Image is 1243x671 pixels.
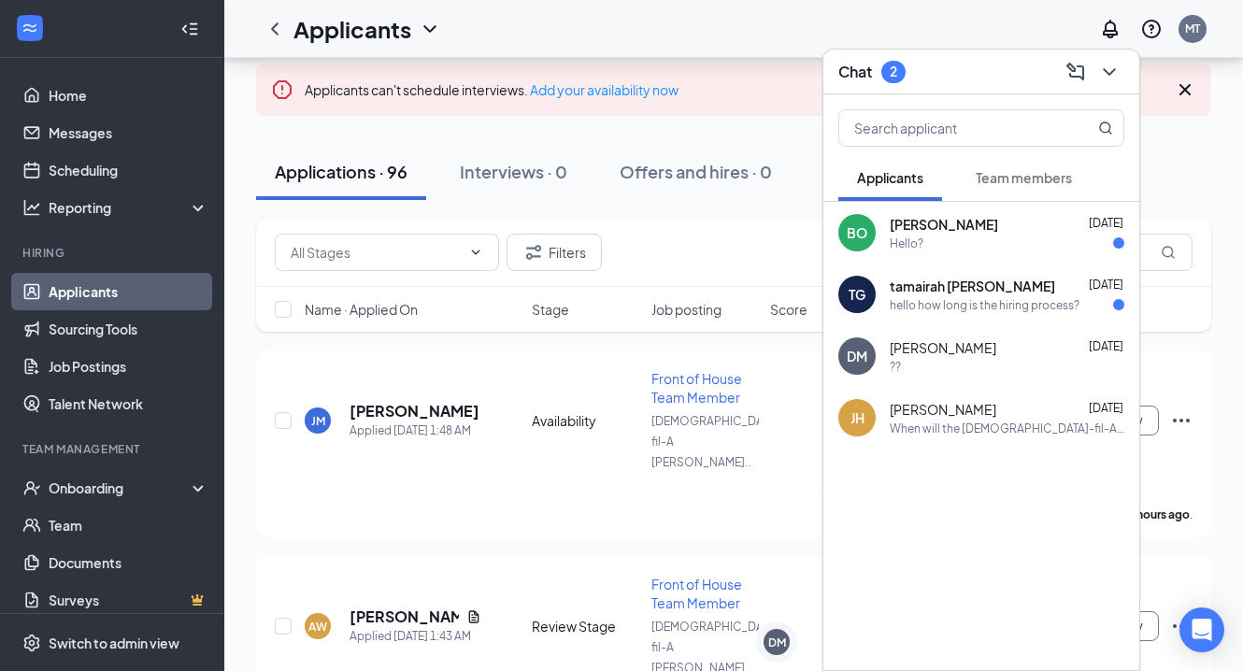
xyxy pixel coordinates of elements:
svg: Ellipses [1170,409,1193,432]
div: Switch to admin view [49,634,179,652]
a: Scheduling [49,151,208,189]
svg: UserCheck [22,478,41,497]
svg: ChevronDown [468,245,483,260]
svg: Filter [522,241,545,264]
div: Hiring [22,245,205,261]
span: Stage [532,300,569,319]
div: Applications · 96 [275,160,407,183]
a: Applicants [49,273,208,310]
span: [PERSON_NAME] [890,400,996,419]
span: [PERSON_NAME] [890,215,998,234]
div: Applied [DATE] 1:48 AM [350,421,479,440]
div: BO [847,223,867,242]
span: [DEMOGRAPHIC_DATA]-fil-A [PERSON_NAME].. [651,414,784,469]
span: Team members [976,169,1072,186]
svg: Analysis [22,198,41,217]
span: tamairah [PERSON_NAME] [890,277,1055,295]
div: Availability [532,411,640,430]
svg: ChevronLeft [264,18,286,40]
a: Job Postings [49,348,208,385]
svg: Ellipses [1170,615,1193,637]
div: Open Intercom Messenger [1179,607,1224,652]
svg: ChevronDown [1098,61,1121,83]
svg: Document [466,609,481,624]
div: hello how long is the hiring process? [890,297,1079,313]
div: Applied [DATE] 1:43 AM [350,627,481,646]
span: Applicants can't schedule interviews. [305,81,679,98]
div: When will the [DEMOGRAPHIC_DATA]-fil-A on [PERSON_NAME] ave in [GEOGRAPHIC_DATA][PERSON_NAME] be ... [890,421,1124,436]
span: Name · Applied On [305,300,418,319]
svg: QuestionInfo [1140,18,1163,40]
svg: Settings [22,634,41,652]
svg: Cross [1174,79,1196,101]
span: [PERSON_NAME] [890,338,996,357]
div: Reporting [49,198,209,217]
a: Home [49,77,208,114]
a: Documents [49,544,208,581]
button: ComposeMessage [1061,57,1091,87]
span: Job posting [651,300,722,319]
b: 6 hours ago [1128,507,1190,521]
div: Onboarding [49,478,193,497]
div: DM [768,635,786,650]
a: SurveysCrown [49,581,208,619]
div: 2 [890,64,897,79]
svg: Notifications [1099,18,1122,40]
h1: Applicants [293,13,411,45]
svg: MagnifyingGlass [1098,121,1113,136]
div: AW [308,619,327,635]
div: MT [1185,21,1200,36]
a: Add your availability now [530,81,679,98]
span: [DATE] [1089,278,1123,292]
span: [DATE] [1089,401,1123,415]
h3: Chat [838,62,872,82]
div: TG [849,285,865,304]
h5: [PERSON_NAME] [350,607,459,627]
div: Interviews · 0 [460,160,567,183]
h5: [PERSON_NAME] [350,401,479,421]
svg: WorkstreamLogo [21,19,39,37]
button: ChevronDown [1094,57,1124,87]
div: JM [311,413,325,429]
div: Hello? [890,236,923,251]
svg: Error [271,79,293,101]
div: DM [847,347,867,365]
input: All Stages [291,242,461,263]
span: [DATE] [1089,339,1123,353]
input: Search applicant [839,110,1061,146]
span: Front of House Team Member [651,576,742,611]
a: Messages [49,114,208,151]
svg: MagnifyingGlass [1161,245,1176,260]
svg: ComposeMessage [1064,61,1087,83]
a: Team [49,507,208,544]
div: JH [850,408,864,427]
div: ?? [890,359,901,375]
a: Sourcing Tools [49,310,208,348]
a: Talent Network [49,385,208,422]
button: Filter Filters [507,234,602,271]
span: Front of House Team Member [651,370,742,406]
div: Review Stage [532,617,640,635]
svg: ChevronDown [419,18,441,40]
div: Offers and hires · 0 [620,160,772,183]
svg: Collapse [180,20,199,38]
span: Score [770,300,807,319]
div: Team Management [22,441,205,457]
span: [DATE] [1089,216,1123,230]
span: Applicants [857,169,923,186]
